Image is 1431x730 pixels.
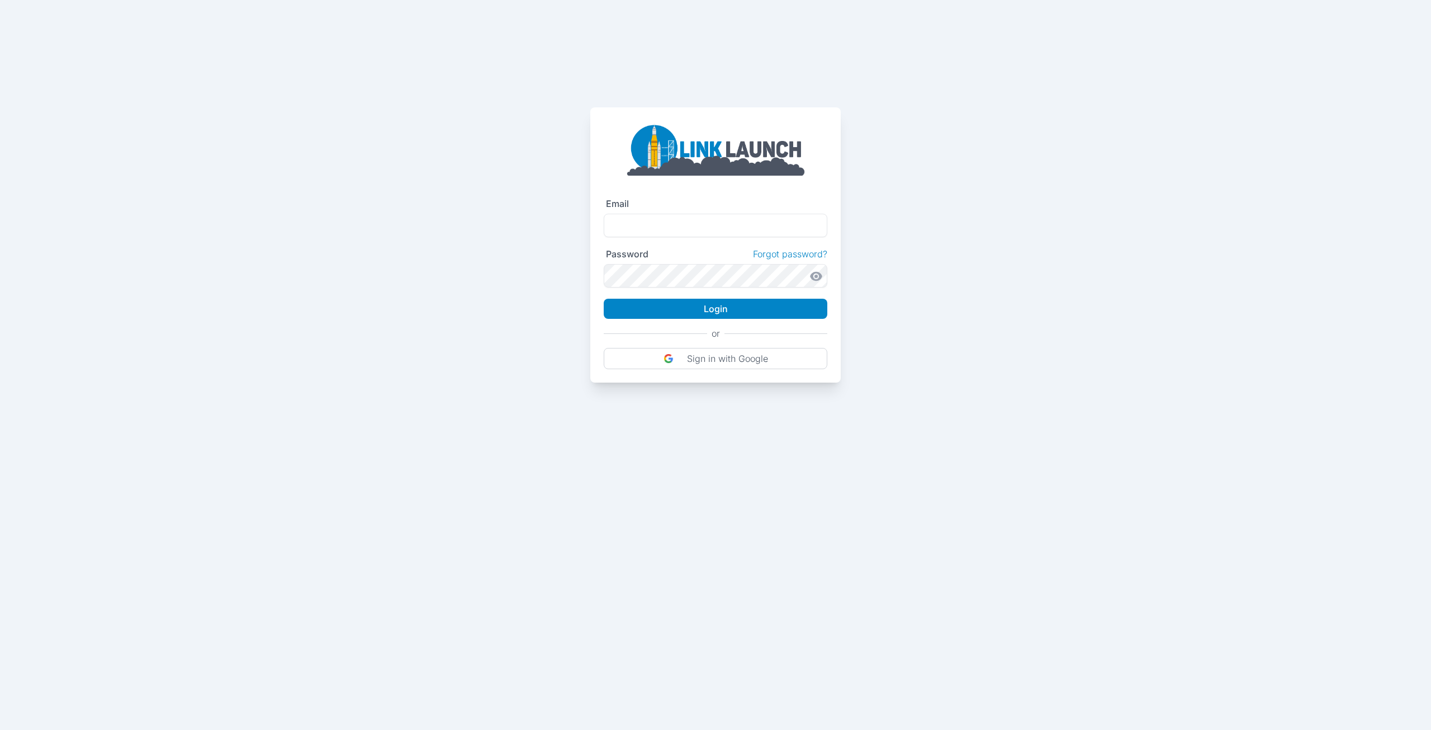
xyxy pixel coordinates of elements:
label: Email [606,198,629,209]
button: Login [604,299,827,319]
p: Sign in with Google [687,353,768,364]
label: Password [606,248,648,260]
a: Forgot password? [753,248,827,260]
img: linklaunch_big.2e5cdd30.png [626,121,805,176]
img: DIz4rYaBO0VM93JpwbwaJtqNfEsbwZFgEL50VtgcJLBV6wK9aKtfd+cEkvuBfcC37k9h8VGR+csPdltgAAAABJRU5ErkJggg== [664,354,674,364]
button: Sign in with Google [604,348,827,369]
p: or [712,328,720,339]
